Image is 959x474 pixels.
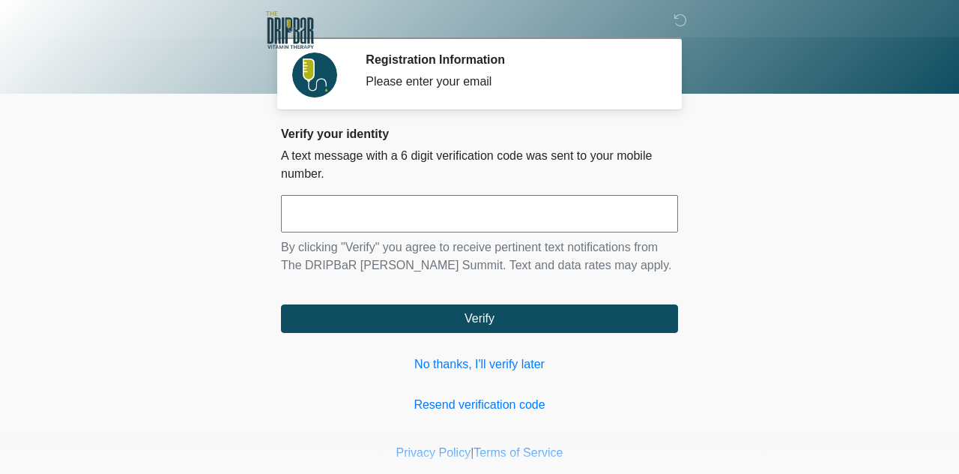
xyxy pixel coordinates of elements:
[471,446,474,459] a: |
[266,11,314,49] img: The DRIPBaR Lee's Summit Logo
[292,52,337,97] img: Agent Avatar
[396,446,471,459] a: Privacy Policy
[281,355,678,373] a: No thanks, I'll verify later
[474,446,563,459] a: Terms of Service
[281,304,678,333] button: Verify
[281,238,678,274] p: By clicking "Verify" you agree to receive pertinent text notifications from The DRIPBaR [PERSON_N...
[281,127,678,141] h2: Verify your identity
[281,396,678,414] a: Resend verification code
[281,147,678,183] p: A text message with a 6 digit verification code was sent to your mobile number.
[366,73,656,91] div: Please enter your email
